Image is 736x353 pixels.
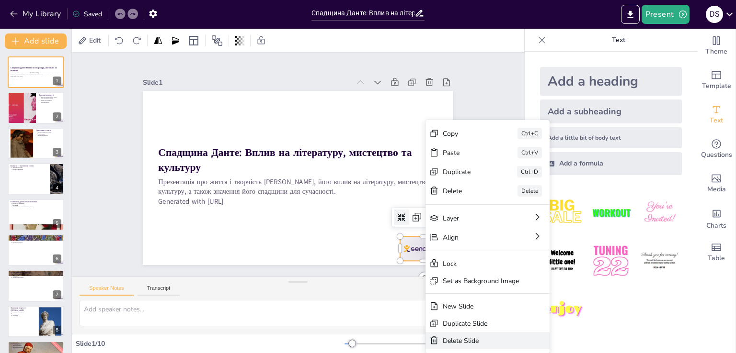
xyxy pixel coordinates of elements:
[41,96,61,98] p: Загальні відомості про Данте
[706,5,723,24] button: D S
[8,199,64,231] div: 5
[53,290,61,299] div: 7
[53,254,61,263] div: 6
[697,235,736,270] div: Add a table
[12,346,61,348] p: Дипломатична місія
[8,306,64,337] div: 8
[12,170,47,172] p: Символіка
[12,274,61,276] p: Структура твору
[11,271,61,274] p: «Божественна комедія»
[11,165,47,167] p: Беатріче — натхнення поета
[540,67,682,96] div: Add a heading
[38,135,61,137] p: Вплив античності
[11,72,61,76] p: Презентація про життя і творчість [PERSON_NAME], його вплив на літературу, мистецтво та культуру,...
[705,46,727,57] span: Theme
[12,311,36,313] p: Вплив на літературу
[707,184,726,195] span: Media
[706,221,726,231] span: Charts
[642,5,690,24] button: Present
[540,190,585,235] img: 1.jpeg
[72,10,102,19] div: Saved
[8,270,64,301] div: 7
[12,275,61,277] p: Алегорія
[311,6,414,20] input: Insert title
[637,190,682,235] img: 3.jpeg
[550,29,688,52] p: Text
[41,101,61,103] p: Мова творчості
[12,204,61,206] p: Вигнання
[8,92,64,123] div: 2
[11,76,61,77] p: Generated with [URL]
[211,35,223,46] span: Position
[39,93,61,96] p: Загальні відомості
[53,112,61,121] div: 2
[12,206,61,208] p: Мандрівки по [GEOGRAPHIC_DATA]
[53,326,61,334] div: 8
[38,131,61,133] p: Вплив родини на Данте
[637,239,682,283] img: 6.jpeg
[485,340,518,348] span: Single View
[11,342,61,345] p: Останні роки
[11,66,57,72] strong: Спадщина Данте: Вплив на літературу, мистецтво та культуру
[87,36,103,45] span: Edit
[12,348,61,350] p: Поховання
[8,128,64,159] div: 3
[11,200,61,203] p: Політична діяльність і вигнання
[540,127,682,148] div: Add a little bit of body text
[216,76,388,288] strong: Спадщина Данте: Вплив на літературу, мистецтво та культуру
[588,190,633,235] img: 2.jpeg
[53,148,61,156] div: 3
[11,236,61,239] p: Основні твори
[41,98,61,99] p: Роль Данте в політиці
[12,168,47,170] p: Вплив на творчість
[7,6,65,22] button: My Library
[138,285,180,296] button: Transcript
[36,129,61,132] p: Дитинство і освіта
[540,239,585,283] img: 4.jpeg
[186,33,201,48] div: Layout
[41,99,61,101] p: Вплив на літературу
[12,277,61,279] p: Вплив на філософію
[708,253,725,264] span: Table
[53,219,61,228] div: 5
[53,184,61,192] div: 4
[540,99,682,123] div: Add a subheading
[8,56,64,88] div: 1
[197,169,327,341] div: Slide 1
[621,5,640,24] button: Export to PowerPoint
[697,132,736,166] div: Get real-time input from your audience
[710,115,723,126] span: Text
[540,152,682,175] div: Add a formula
[12,167,47,169] p: Значення Беатріче
[697,63,736,98] div: Add ready made slides
[12,240,61,242] p: Теми творів
[76,339,345,348] div: Slide 1 / 10
[5,33,67,49] button: Add slide
[701,150,732,160] span: Questions
[80,285,134,296] button: Speaker Notes
[12,313,36,315] p: Розвиток мови
[706,6,723,23] div: D S
[697,166,736,201] div: Add images, graphics, shapes or video
[226,33,406,270] p: Презентація про життя і творчість [PERSON_NAME], його вплив на літературу, мистецтво та культуру,...
[12,344,61,346] p: Життя в Равенні
[697,29,736,63] div: Change the overall theme
[12,314,36,316] p: Спадщина
[241,28,414,258] p: Generated with [URL]
[12,238,61,240] p: Відомі твори
[12,202,61,204] p: Політична активність
[702,81,731,91] span: Template
[53,77,61,85] div: 1
[8,163,64,195] div: 4
[38,133,61,135] p: Освіта Данте
[8,234,64,266] div: 6
[697,201,736,235] div: Add charts and graphs
[12,242,61,243] p: Вплив на культуру
[540,287,585,332] img: 7.jpeg
[11,307,36,312] p: Значення творчості [PERSON_NAME]
[697,98,736,132] div: Add text boxes
[588,239,633,283] img: 5.jpeg
[446,339,469,348] div: 34 %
